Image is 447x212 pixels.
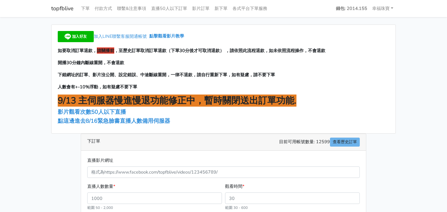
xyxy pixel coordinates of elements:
[79,2,92,15] a: 下單
[92,2,115,15] a: 付款方式
[225,205,248,210] small: 範圍 30 - 600
[58,84,137,90] span: 人數會有+-10%浮動，如有疑慮不要下單
[230,2,270,15] a: 各式平台下單服務
[87,205,113,210] small: 範圍 50 - 2,000
[225,183,244,190] label: 觀看時間
[91,108,128,116] a: 50人以下直播
[212,2,230,15] a: 新下單
[149,33,184,39] a: 點擊觀看影片教學
[114,47,325,54] span: ，至歷史訂單取消訂單退款（下單30分後才可取消退款） ，請依照此流程退款，如未依照流程操作，不會退款
[91,108,126,116] span: 50人以下直播
[330,138,360,147] a: 查看歷史訂單
[58,108,91,116] a: 影片觀看次數
[58,72,275,78] span: 下錯網址的訂單、影片沒公開、設定錯誤、中途斷線重開，一律不退款，請自行重新下單，如有疑慮，請不要下單
[225,192,360,204] input: 30
[87,166,360,178] input: 格式為https://www.facebook.com/topfblive/videos/123456789/
[115,2,149,15] a: 聯繫&注意事項
[333,2,370,15] a: 錢包: 2014.155
[58,60,124,66] span: 開播30分鐘內斷線重開，不會退款
[87,183,115,190] label: 直播人數數量
[190,2,212,15] a: 影片訂單
[149,2,190,15] a: 直播50人以下訂單
[87,192,222,204] input: 1000
[58,33,149,39] a: 加入LINE聯繫客服開通帳號
[58,117,170,125] a: 點這邊進去8/16緊急臉書直播人數備用伺服器
[94,33,147,39] span: 加入LINE聯繫客服開通帳號
[336,5,367,11] strong: 錢包: 2014.155
[51,2,74,15] a: topfblive
[87,157,113,164] label: 直播影片網址
[279,138,360,147] span: 目前可用帳號數量: 12599
[81,134,366,151] div: 下訂單
[58,31,94,42] img: 加入好友
[58,47,97,54] span: 如要取消訂單退款，
[97,47,114,54] span: 請關播前
[370,2,396,15] a: 幸福珠寶
[58,95,296,107] span: 9/13 主伺服器慢進慢退功能修正中，暫時關閉送出訂單功能.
